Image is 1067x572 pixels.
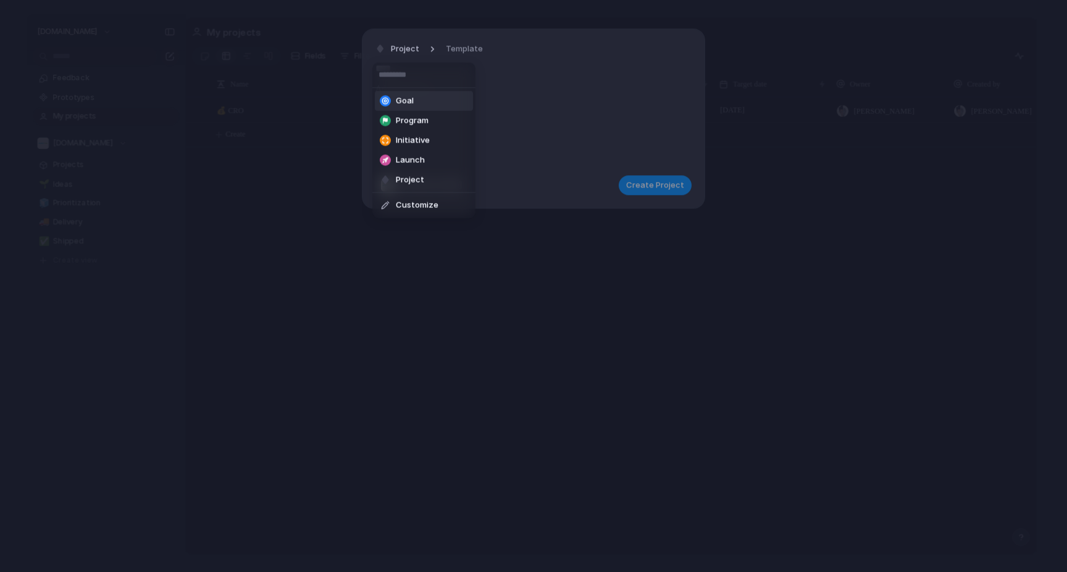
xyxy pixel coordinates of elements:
span: Initiative [396,135,430,147]
span: Program [396,115,429,127]
span: Launch [396,154,425,167]
span: Project [396,174,424,186]
span: Customize [396,199,438,212]
span: Goal [396,95,414,107]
